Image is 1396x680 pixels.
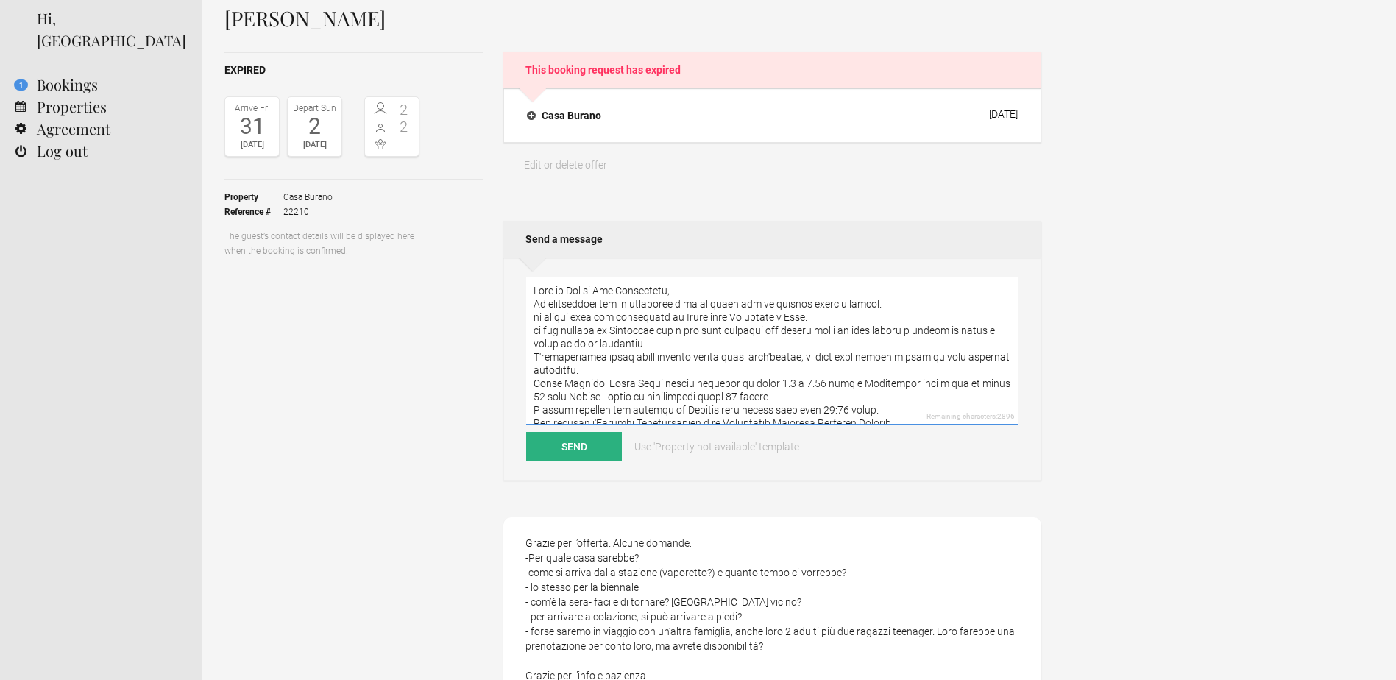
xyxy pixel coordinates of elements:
span: Casa Burano [283,190,333,205]
div: 31 [229,116,275,138]
h2: expired [224,63,483,78]
button: Casa Burano [DATE] [515,100,1030,131]
a: Use 'Property not available' template [624,432,809,461]
a: Edit or delete offer [503,150,628,180]
strong: Reference # [224,205,283,219]
div: [DATE] [989,108,1018,120]
div: [DATE] [291,138,338,152]
h2: Send a message [503,221,1041,258]
div: Arrive Fri [229,101,275,116]
p: The guest’s contact details will be displayed here when the booking is confirmed. [224,229,419,258]
span: 2 [392,102,416,117]
span: 22210 [283,205,333,219]
div: 2 [291,116,338,138]
div: [DATE] [229,138,275,152]
span: 2 [392,119,416,134]
span: - [392,136,416,151]
div: Hi, [GEOGRAPHIC_DATA] [37,7,180,52]
h2: This booking request has expired [503,52,1041,88]
strong: Property [224,190,283,205]
flynt-notification-badge: 1 [14,79,28,91]
h1: [PERSON_NAME] [224,7,1041,29]
button: Send [526,432,622,461]
div: Depart Sun [291,101,338,116]
h4: Casa Burano [527,108,601,123]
